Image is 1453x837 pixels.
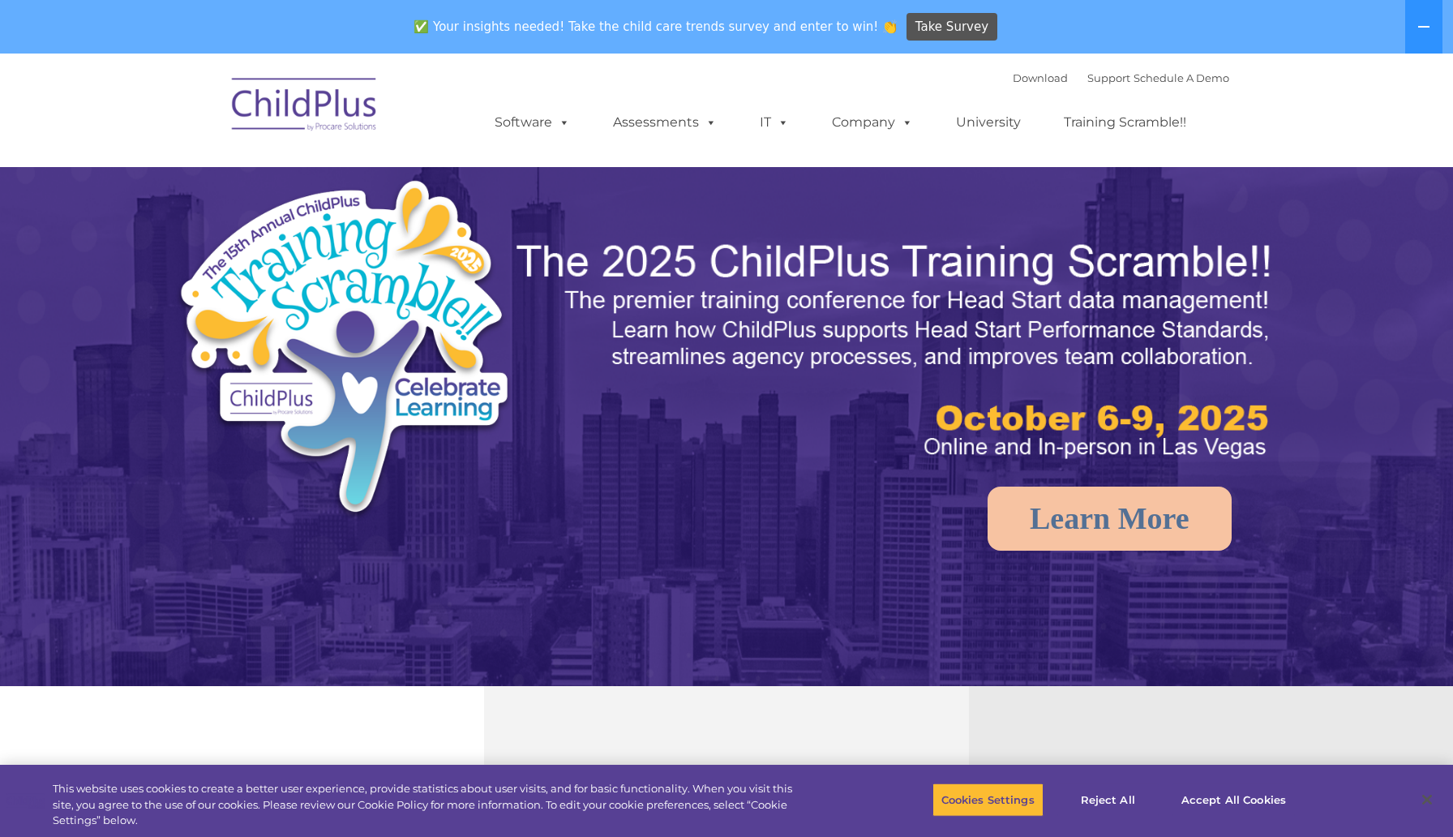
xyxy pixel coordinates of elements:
button: Cookies Settings [932,783,1044,817]
a: Schedule A Demo [1134,71,1229,84]
button: Accept All Cookies [1172,783,1295,817]
button: Reject All [1057,783,1159,817]
img: ChildPlus by Procare Solutions [224,67,386,148]
span: Phone number [225,174,294,186]
button: Close [1409,782,1445,818]
a: Support [1087,71,1130,84]
span: ✅ Your insights needed! Take the child care trends survey and enter to win! 👏 [408,11,904,42]
a: University [940,106,1037,139]
span: Take Survey [915,13,988,41]
a: Software [478,106,586,139]
a: Learn More [988,487,1232,551]
a: Company [816,106,929,139]
font: | [1013,71,1229,84]
a: IT [744,106,805,139]
a: Take Survey [907,13,998,41]
span: Last name [225,107,275,119]
a: Training Scramble!! [1048,106,1202,139]
div: This website uses cookies to create a better user experience, provide statistics about user visit... [53,781,799,829]
a: Download [1013,71,1068,84]
a: Assessments [597,106,733,139]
